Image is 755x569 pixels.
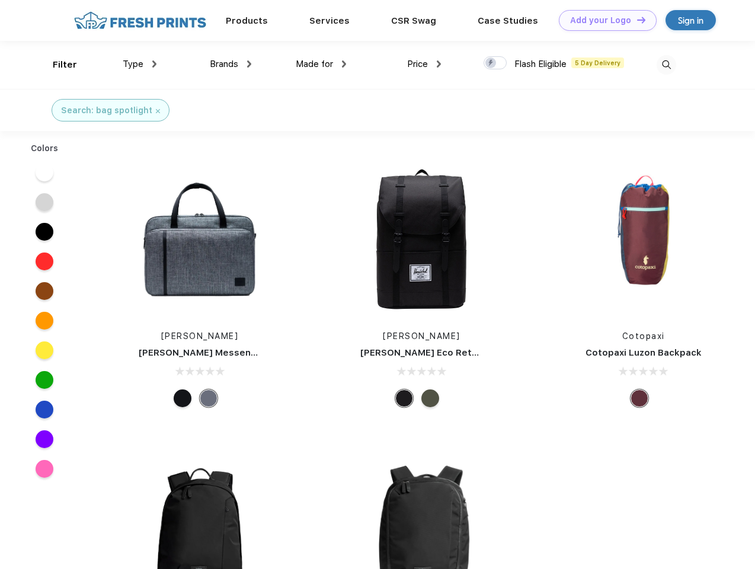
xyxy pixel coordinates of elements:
div: Search: bag spotlight [61,104,152,117]
div: Filter [53,58,77,72]
span: Flash Eligible [514,59,567,69]
img: desktop_search.svg [657,55,676,75]
span: Type [123,59,143,69]
img: func=resize&h=266 [343,161,500,318]
img: fo%20logo%202.webp [71,10,210,31]
span: Made for [296,59,333,69]
div: Surprise [631,389,648,407]
div: Raven Crosshatch [200,389,217,407]
img: filter_cancel.svg [156,109,160,113]
div: Black [395,389,413,407]
div: Black [174,389,191,407]
a: [PERSON_NAME] Eco Retreat 15" Computer Backpack [360,347,603,358]
a: [PERSON_NAME] [161,331,239,341]
div: Sign in [678,14,703,27]
img: dropdown.png [342,60,346,68]
img: DT [637,17,645,23]
a: Products [226,15,268,26]
img: dropdown.png [247,60,251,68]
img: dropdown.png [437,60,441,68]
div: Add your Logo [570,15,631,25]
img: func=resize&h=266 [121,161,279,318]
a: Cotopaxi Luzon Backpack [586,347,702,358]
span: Price [407,59,428,69]
a: Cotopaxi [622,331,665,341]
img: dropdown.png [152,60,156,68]
a: Sign in [666,10,716,30]
div: Forest [421,389,439,407]
span: Brands [210,59,238,69]
a: [PERSON_NAME] Messenger [139,347,267,358]
img: func=resize&h=266 [565,161,722,318]
span: 5 Day Delivery [571,57,624,68]
a: [PERSON_NAME] [383,331,460,341]
div: Colors [22,142,68,155]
